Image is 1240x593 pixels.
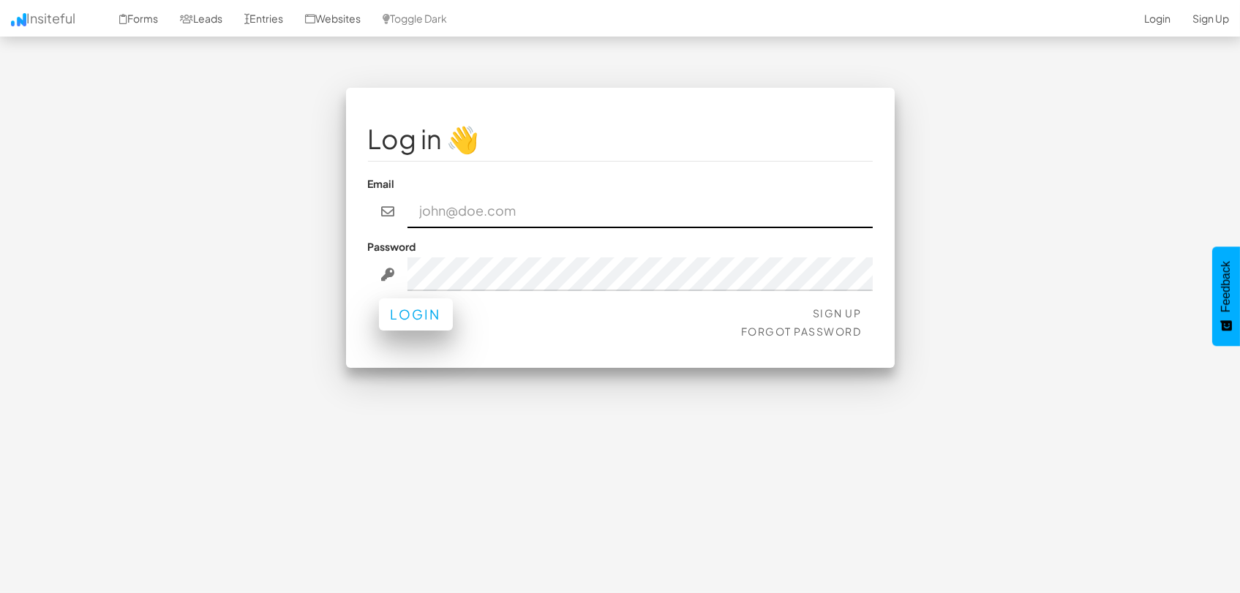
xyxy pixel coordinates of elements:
label: Email [368,176,395,191]
button: Feedback - Show survey [1212,246,1240,346]
label: Password [368,239,416,254]
input: john@doe.com [407,194,873,228]
button: Login [379,298,453,331]
img: icon.png [11,13,26,26]
a: Forgot Password [741,325,862,338]
h1: Log in 👋 [368,124,873,154]
a: Sign Up [813,306,862,320]
span: Feedback [1220,261,1233,312]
